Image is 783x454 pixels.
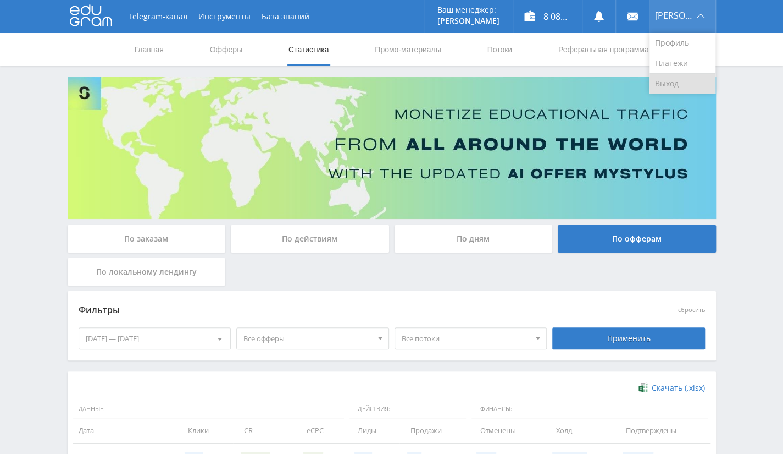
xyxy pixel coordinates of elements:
[638,382,648,393] img: xlsx
[287,33,330,66] a: Статистика
[296,418,347,443] td: eCPC
[545,418,614,443] td: Холд
[349,400,467,419] span: Действия:
[437,17,499,25] p: [PERSON_NAME]
[638,382,704,393] a: Скачать (.xlsx)
[655,11,693,20] span: [PERSON_NAME]
[471,400,707,419] span: Финансы:
[437,6,499,14] p: Ваш менеджер:
[558,225,716,253] div: По офферам
[615,418,710,443] td: Подтверждены
[557,33,650,66] a: Реферальная программа
[652,384,705,392] span: Скачать (.xlsx)
[79,302,547,319] div: Фильтры
[649,33,715,53] a: Профиль
[402,328,530,349] span: Все потоки
[469,418,545,443] td: Отменены
[243,328,372,349] span: Все офферы
[134,33,165,66] a: Главная
[68,225,226,253] div: По заказам
[649,74,715,94] a: Выход
[177,418,233,443] td: Клики
[79,328,231,349] div: [DATE] — [DATE]
[68,258,226,286] div: По локальному лендингу
[374,33,442,66] a: Промо-материалы
[552,327,705,349] div: Применить
[486,33,513,66] a: Потоки
[347,418,400,443] td: Лиды
[231,225,389,253] div: По действиям
[209,33,244,66] a: Офферы
[73,418,177,443] td: Дата
[678,307,705,314] button: сбросить
[395,225,553,253] div: По дням
[68,77,716,219] img: Banner
[73,400,344,419] span: Данные:
[399,418,469,443] td: Продажи
[233,418,296,443] td: CR
[649,53,715,74] a: Платежи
